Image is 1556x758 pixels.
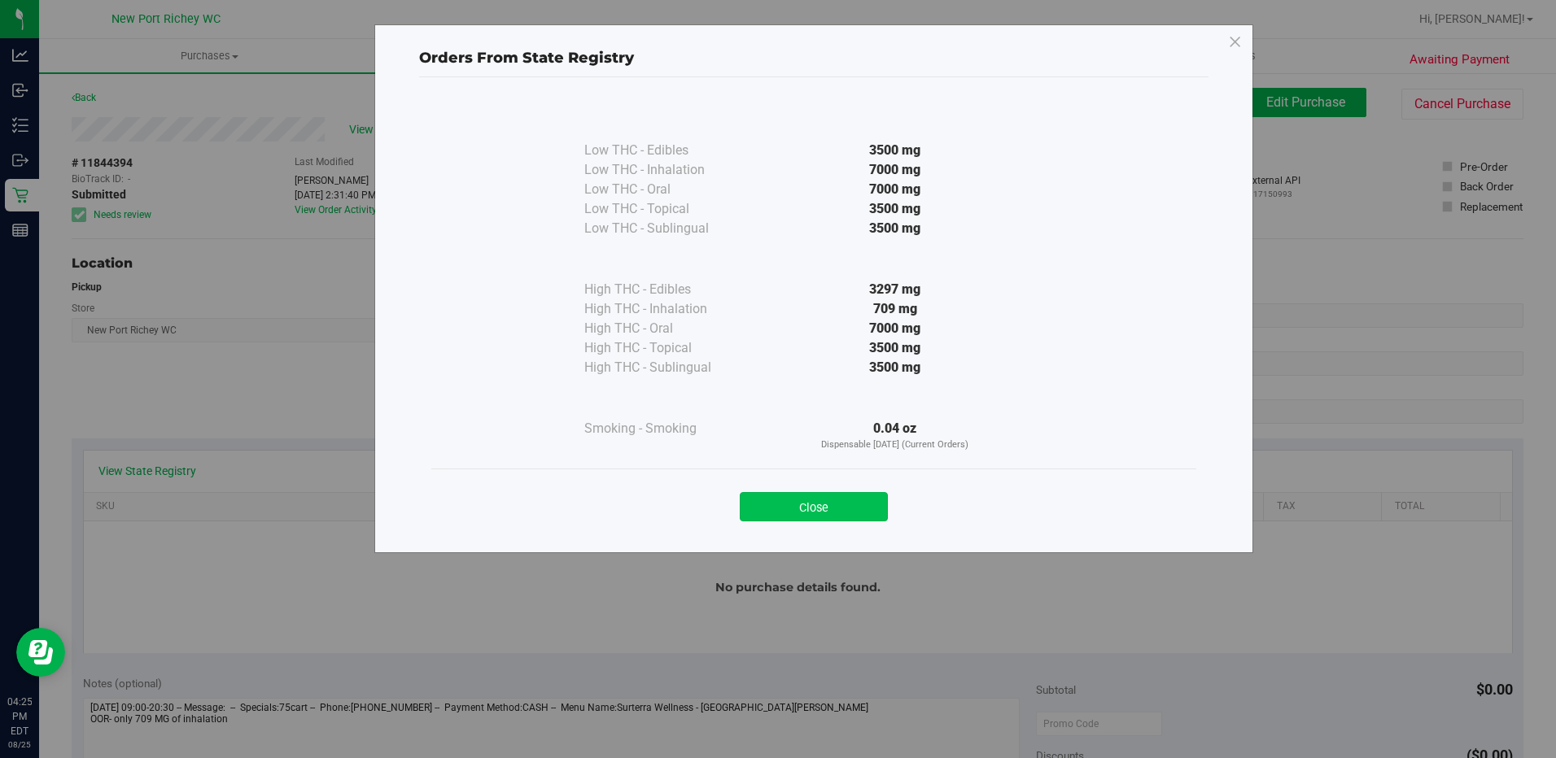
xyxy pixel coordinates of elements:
[584,280,747,299] div: High THC - Edibles
[747,338,1043,358] div: 3500 mg
[747,160,1043,180] div: 7000 mg
[584,419,747,438] div: Smoking - Smoking
[419,49,634,67] span: Orders From State Registry
[747,219,1043,238] div: 3500 mg
[16,628,65,677] iframe: Resource center
[747,319,1043,338] div: 7000 mg
[747,280,1043,299] div: 3297 mg
[747,358,1043,377] div: 3500 mg
[584,299,747,319] div: High THC - Inhalation
[747,141,1043,160] div: 3500 mg
[584,219,747,238] div: Low THC - Sublingual
[584,319,747,338] div: High THC - Oral
[584,199,747,219] div: Low THC - Topical
[584,180,747,199] div: Low THC - Oral
[747,299,1043,319] div: 709 mg
[584,338,747,358] div: High THC - Topical
[584,160,747,180] div: Low THC - Inhalation
[747,419,1043,452] div: 0.04 oz
[747,180,1043,199] div: 7000 mg
[584,141,747,160] div: Low THC - Edibles
[584,358,747,377] div: High THC - Sublingual
[740,492,888,521] button: Close
[747,438,1043,452] p: Dispensable [DATE] (Current Orders)
[747,199,1043,219] div: 3500 mg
